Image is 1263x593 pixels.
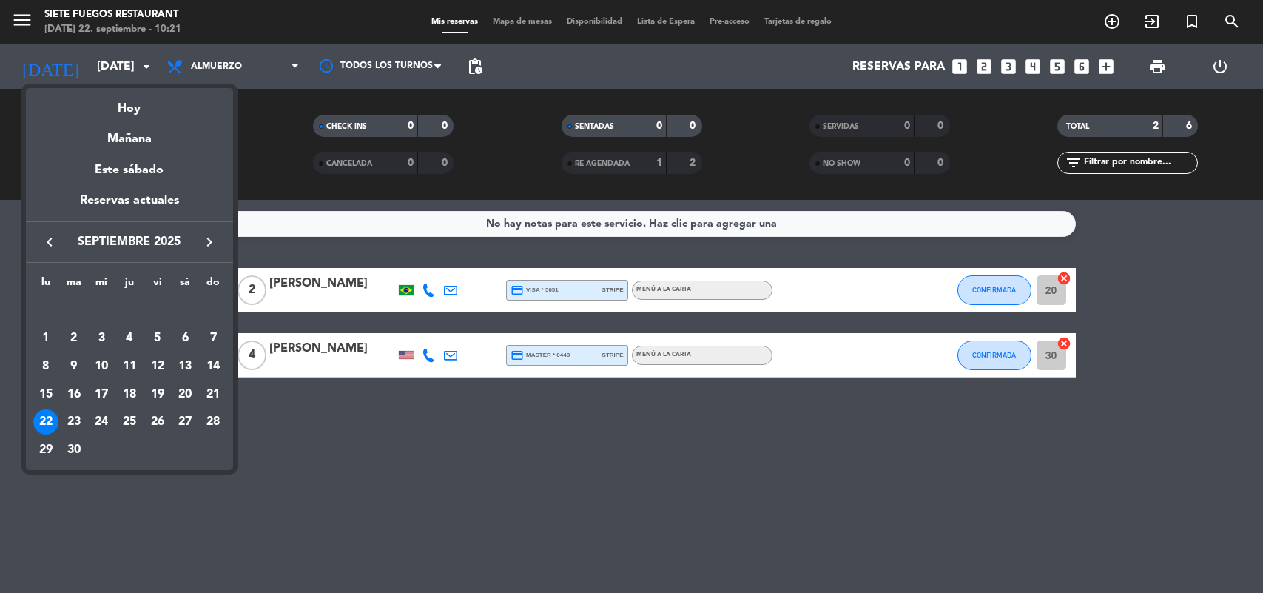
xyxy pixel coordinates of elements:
div: 24 [89,409,114,435]
td: 21 de septiembre de 2025 [199,381,227,409]
div: 8 [33,354,58,379]
div: 29 [33,438,58,463]
td: 14 de septiembre de 2025 [199,352,227,381]
div: 11 [117,354,142,379]
div: 3 [89,326,114,351]
div: 12 [145,354,170,379]
td: 26 de septiembre de 2025 [144,409,172,437]
button: keyboard_arrow_left [36,232,63,252]
div: 6 [172,326,198,351]
td: 24 de septiembre de 2025 [87,409,115,437]
th: domingo [199,274,227,297]
td: 29 de septiembre de 2025 [32,436,60,464]
div: 2 [61,326,87,351]
th: viernes [144,274,172,297]
td: 27 de septiembre de 2025 [172,409,200,437]
div: 15 [33,382,58,407]
div: 27 [172,409,198,435]
td: 19 de septiembre de 2025 [144,381,172,409]
td: 18 de septiembre de 2025 [115,381,144,409]
td: 15 de septiembre de 2025 [32,381,60,409]
div: 18 [117,382,142,407]
div: 14 [201,354,226,379]
td: 12 de septiembre de 2025 [144,352,172,381]
i: keyboard_arrow_right [201,233,218,251]
div: 26 [145,409,170,435]
div: 1 [33,326,58,351]
td: 1 de septiembre de 2025 [32,324,60,352]
td: 6 de septiembre de 2025 [172,324,200,352]
div: 21 [201,382,226,407]
td: 30 de septiembre de 2025 [60,436,88,464]
th: jueves [115,274,144,297]
div: 25 [117,409,142,435]
td: 22 de septiembre de 2025 [32,409,60,437]
div: 4 [117,326,142,351]
td: 2 de septiembre de 2025 [60,324,88,352]
div: 20 [172,382,198,407]
i: keyboard_arrow_left [41,233,58,251]
div: 22 [33,409,58,435]
td: 16 de septiembre de 2025 [60,381,88,409]
td: 10 de septiembre de 2025 [87,352,115,381]
td: 8 de septiembre de 2025 [32,352,60,381]
td: 23 de septiembre de 2025 [60,409,88,437]
div: 16 [61,382,87,407]
td: 4 de septiembre de 2025 [115,324,144,352]
div: 9 [61,354,87,379]
div: 5 [145,326,170,351]
span: septiembre 2025 [63,232,196,252]
th: martes [60,274,88,297]
div: 13 [172,354,198,379]
td: 9 de septiembre de 2025 [60,352,88,381]
div: Mañana [26,118,233,149]
td: 20 de septiembre de 2025 [172,381,200,409]
div: 23 [61,409,87,435]
td: 28 de septiembre de 2025 [199,409,227,437]
td: SEP. [32,297,227,325]
div: Hoy [26,88,233,118]
td: 3 de septiembre de 2025 [87,324,115,352]
div: 19 [145,382,170,407]
div: 30 [61,438,87,463]
div: 7 [201,326,226,351]
th: lunes [32,274,60,297]
td: 7 de septiembre de 2025 [199,324,227,352]
td: 13 de septiembre de 2025 [172,352,200,381]
div: Este sábado [26,150,233,191]
td: 11 de septiembre de 2025 [115,352,144,381]
th: sábado [172,274,200,297]
div: Reservas actuales [26,191,233,221]
div: 10 [89,354,114,379]
div: 28 [201,409,226,435]
th: miércoles [87,274,115,297]
button: keyboard_arrow_right [196,232,223,252]
td: 17 de septiembre de 2025 [87,381,115,409]
td: 5 de septiembre de 2025 [144,324,172,352]
td: 25 de septiembre de 2025 [115,409,144,437]
div: 17 [89,382,114,407]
